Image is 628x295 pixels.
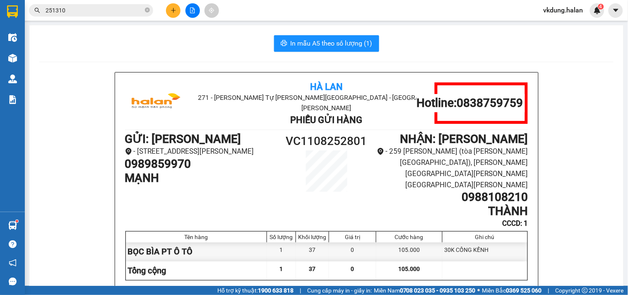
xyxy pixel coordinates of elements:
[351,266,354,272] span: 0
[7,5,18,18] img: logo-vxr
[416,96,523,110] h1: Hotline: 0838759759
[594,7,601,14] img: icon-new-feature
[281,40,287,48] span: printer
[9,240,17,248] span: question-circle
[77,20,346,41] li: 271 - [PERSON_NAME] Tự [PERSON_NAME][GEOGRAPHIC_DATA] - [GEOGRAPHIC_DATA][PERSON_NAME]
[125,146,276,157] li: - [STREET_ADDRESS][PERSON_NAME]
[599,4,602,10] span: 4
[377,204,528,218] h1: THÀNH
[9,278,17,285] span: message
[185,3,200,18] button: file-add
[128,234,265,240] div: Tên hàng
[276,132,377,150] h1: VC1108252801
[8,75,17,83] img: warehouse-icon
[400,132,528,146] b: NHẬN : [PERSON_NAME]
[267,242,296,261] div: 1
[612,7,620,14] span: caret-down
[125,148,132,155] span: environment
[258,287,294,294] strong: 1900 633 818
[125,82,187,124] img: logo.jpg
[377,146,528,190] li: - 259 [PERSON_NAME] (tòa [PERSON_NAME][GEOGRAPHIC_DATA]), [PERSON_NAME][GEOGRAPHIC_DATA][PERSON_N...
[280,266,283,272] span: 1
[205,3,219,18] button: aim
[145,7,150,15] span: close-circle
[217,286,294,295] span: Hỗ trợ kỹ thuật:
[46,6,143,15] input: Tìm tên, số ĐT hoặc mã đơn
[166,3,180,18] button: plus
[290,115,362,125] b: Phiếu Gửi Hàng
[598,4,604,10] sup: 4
[582,288,588,293] span: copyright
[296,242,329,261] div: 37
[171,7,176,13] span: plus
[145,7,150,12] span: close-circle
[125,132,241,146] b: GỬI : [PERSON_NAME]
[10,10,72,52] img: logo.jpg
[445,234,525,240] div: Ghi chú
[377,190,528,204] h1: 0988108210
[8,54,17,63] img: warehouse-icon
[378,234,440,240] div: Cước hàng
[269,234,294,240] div: Số lượng
[8,33,17,42] img: warehouse-icon
[503,219,528,227] b: CCCD : 1
[609,3,623,18] button: caret-down
[309,266,316,272] span: 37
[8,95,17,104] img: solution-icon
[298,234,327,240] div: Khối lượng
[125,171,276,185] h1: MẠNH
[291,38,373,48] span: In mẫu A5 theo số lượng (1)
[307,286,372,295] span: Cung cấp máy in - giấy in:
[376,242,442,261] div: 105.000
[548,286,549,295] span: |
[128,266,166,276] span: Tổng cộng
[310,82,343,92] b: Hà Lan
[537,5,590,15] span: vkdung.halan
[374,286,476,295] span: Miền Nam
[274,35,379,52] button: printerIn mẫu A5 theo số lượng (1)
[192,92,461,113] li: 271 - [PERSON_NAME] Tự [PERSON_NAME][GEOGRAPHIC_DATA] - [GEOGRAPHIC_DATA][PERSON_NAME]
[478,289,480,292] span: ⚪️
[9,259,17,267] span: notification
[125,157,276,171] h1: 0989859970
[300,286,301,295] span: |
[443,242,527,261] div: 30K CỒNG KỀNH
[506,287,542,294] strong: 0369 525 060
[16,220,18,222] sup: 1
[329,242,376,261] div: 0
[377,148,384,155] span: environment
[34,7,40,13] span: search
[10,60,127,74] b: GỬI : [PERSON_NAME]
[190,7,195,13] span: file-add
[400,287,476,294] strong: 0708 023 035 - 0935 103 250
[398,266,420,272] span: 105.000
[482,286,542,295] span: Miền Bắc
[126,242,267,261] div: BỌC BÌA PT Ô TÔ
[8,221,17,230] img: warehouse-icon
[331,234,374,240] div: Giá trị
[209,7,214,13] span: aim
